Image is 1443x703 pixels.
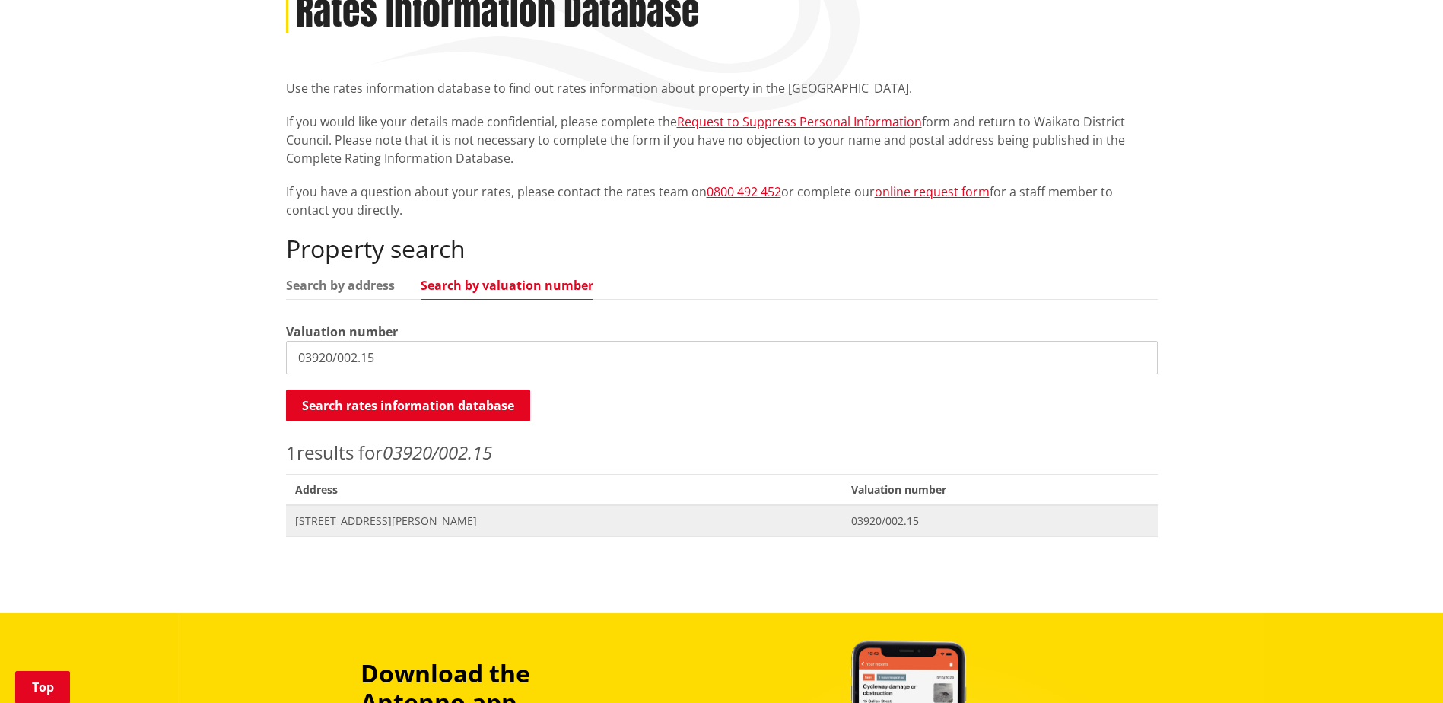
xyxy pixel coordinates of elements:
[707,183,781,200] a: 0800 492 452
[286,505,1158,536] a: [STREET_ADDRESS][PERSON_NAME] 03920/002.15
[875,183,990,200] a: online request form
[286,440,297,465] span: 1
[286,323,398,341] label: Valuation number
[286,234,1158,263] h2: Property search
[286,113,1158,167] p: If you would like your details made confidential, please complete the form and return to Waikato ...
[383,440,492,465] em: 03920/002.15
[286,474,843,505] span: Address
[286,183,1158,219] p: If you have a question about your rates, please contact the rates team on or complete our for a s...
[286,390,530,421] button: Search rates information database
[677,113,922,130] a: Request to Suppress Personal Information
[286,439,1158,466] p: results for
[295,514,834,529] span: [STREET_ADDRESS][PERSON_NAME]
[286,341,1158,374] input: e.g. 03920/020.01A
[842,474,1157,505] span: Valuation number
[421,279,593,291] a: Search by valuation number
[286,79,1158,97] p: Use the rates information database to find out rates information about property in the [GEOGRAPHI...
[1373,639,1428,694] iframe: Messenger Launcher
[15,671,70,703] a: Top
[851,514,1148,529] span: 03920/002.15
[286,279,395,291] a: Search by address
